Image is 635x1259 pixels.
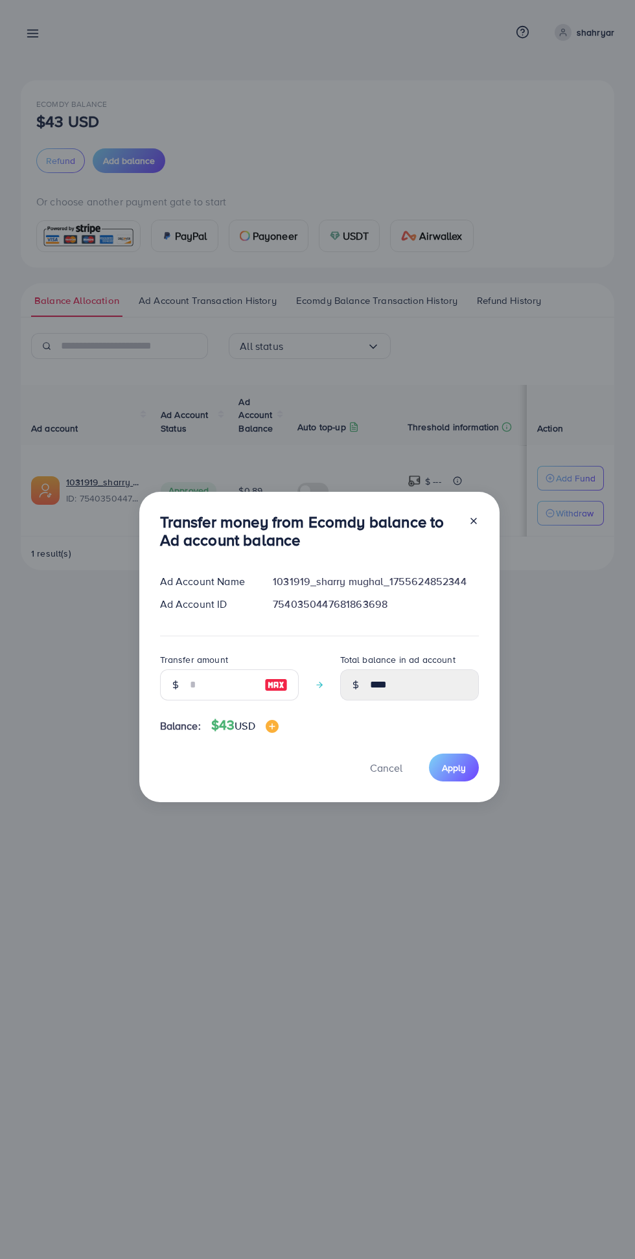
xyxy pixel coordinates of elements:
button: Cancel [354,754,419,781]
span: Balance: [160,719,201,733]
div: 1031919_sharry mughal_1755624852344 [262,574,489,589]
iframe: Chat [580,1201,625,1249]
img: image [264,677,288,693]
label: Total balance in ad account [340,653,456,666]
label: Transfer amount [160,653,228,666]
span: Cancel [370,761,402,775]
button: Apply [429,754,479,781]
div: Ad Account ID [150,597,263,612]
div: 7540350447681863698 [262,597,489,612]
span: USD [235,719,255,733]
h3: Transfer money from Ecomdy balance to Ad account balance [160,513,458,550]
img: image [266,720,279,733]
h4: $43 [211,717,279,733]
span: Apply [442,761,466,774]
div: Ad Account Name [150,574,263,589]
